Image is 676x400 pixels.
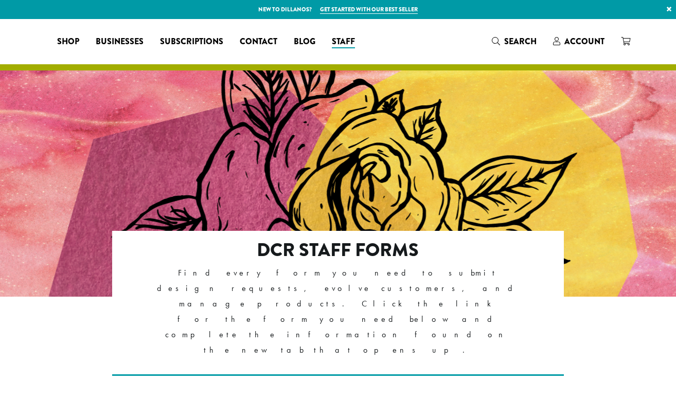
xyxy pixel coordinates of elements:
h2: DCR Staff Forms [157,239,520,261]
a: Search [484,33,545,50]
span: Staff [332,35,355,48]
span: Subscriptions [160,35,223,48]
span: Blog [294,35,315,48]
span: Contact [240,35,277,48]
span: Search [504,35,537,47]
p: Find every form you need to submit design requests, evolve customers, and manage products. Click ... [157,265,520,358]
span: Businesses [96,35,144,48]
a: Shop [49,33,87,50]
a: Get started with our best seller [320,5,418,14]
span: Shop [57,35,79,48]
a: Staff [324,33,363,50]
span: Account [564,35,604,47]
